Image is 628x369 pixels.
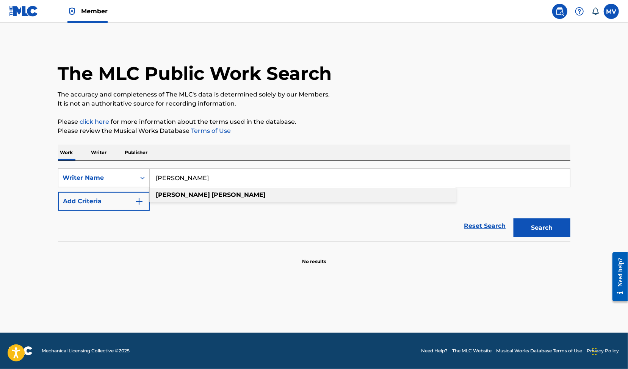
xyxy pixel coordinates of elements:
[58,62,332,85] h1: The MLC Public Work Search
[590,333,628,369] iframe: Chat Widget
[514,218,570,237] button: Search
[421,347,448,354] a: Need Help?
[496,347,582,354] a: Musical Works Database Terms of Use
[572,4,587,19] div: Help
[58,99,570,108] p: It is not an authoritative source for recording information.
[604,4,619,19] div: User Menu
[58,192,150,211] button: Add Criteria
[302,249,326,265] p: No results
[81,7,108,16] span: Member
[592,8,599,15] div: Notifications
[89,145,109,160] p: Writer
[452,347,492,354] a: The MLC Website
[135,197,144,206] img: 9d2ae6d4665cec9f34b9.svg
[555,7,564,16] img: search
[58,126,570,135] p: Please review the Musical Works Database
[607,246,628,307] iframe: Resource Center
[212,191,266,198] strong: [PERSON_NAME]
[58,90,570,99] p: The accuracy and completeness of The MLC's data is determined solely by our Members.
[58,168,570,241] form: Search Form
[552,4,567,19] a: Public Search
[123,145,150,160] p: Publisher
[58,145,75,160] p: Work
[592,340,597,363] div: Drag
[80,118,110,125] a: click here
[67,7,77,16] img: Top Rightsholder
[575,7,584,16] img: help
[63,173,131,182] div: Writer Name
[156,191,210,198] strong: [PERSON_NAME]
[190,127,231,134] a: Terms of Use
[9,6,38,17] img: MLC Logo
[42,347,130,354] span: Mechanical Licensing Collective © 2025
[460,218,510,234] a: Reset Search
[58,117,570,126] p: Please for more information about the terms used in the database.
[9,346,33,355] img: logo
[587,347,619,354] a: Privacy Policy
